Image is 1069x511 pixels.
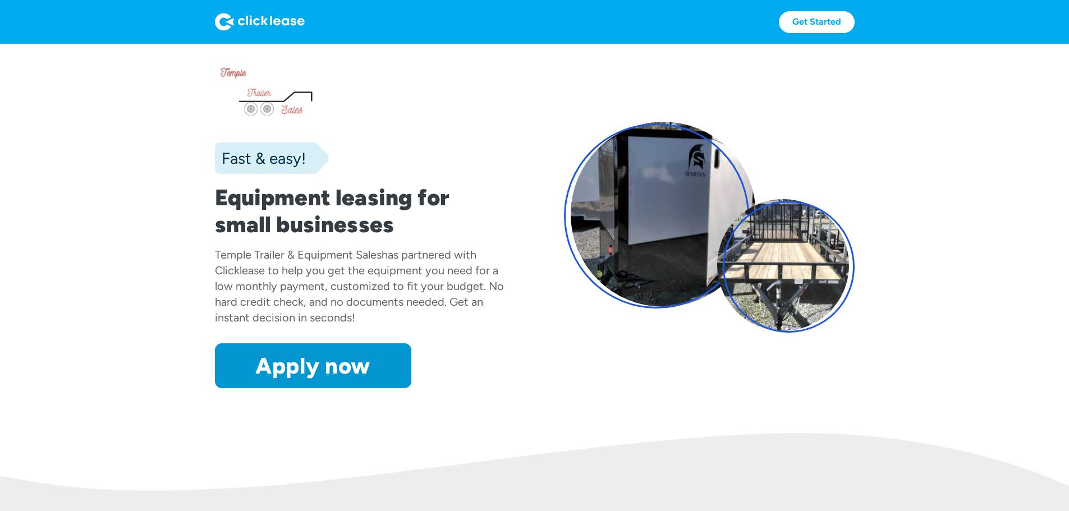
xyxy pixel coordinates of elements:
[215,248,382,261] div: Temple Trailer & Equipment Sales
[215,184,506,238] h1: Equipment leasing for small businesses
[215,248,504,324] div: has partnered with Clicklease to help you get the equipment you need for a low monthly payment, c...
[779,11,855,33] a: Get Started
[215,147,306,169] div: Fast & easy!
[215,343,411,388] a: Apply now
[215,13,305,31] img: Logo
